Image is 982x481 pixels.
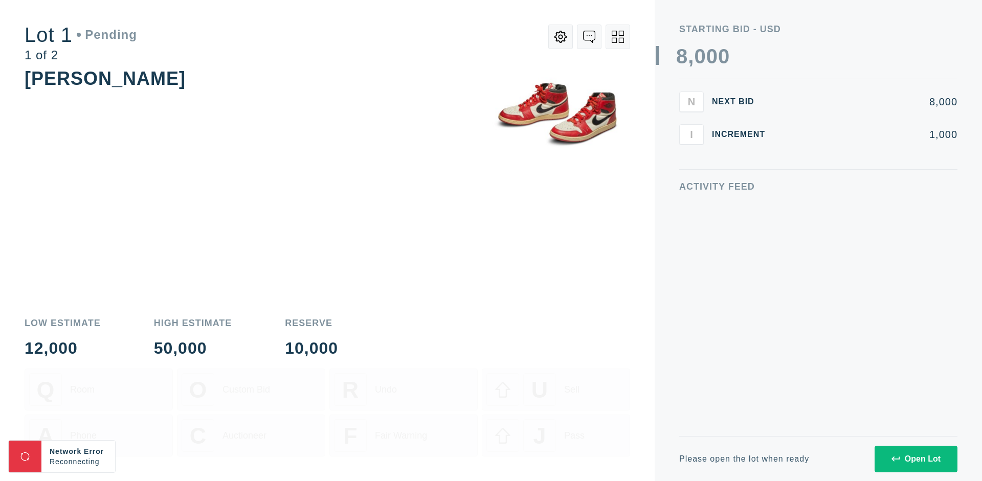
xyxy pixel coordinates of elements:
[25,68,186,89] div: [PERSON_NAME]
[891,454,941,464] div: Open Lot
[712,98,773,106] div: Next Bid
[676,46,688,66] div: 8
[50,446,107,456] div: Network Error
[154,318,232,328] div: High Estimate
[688,96,695,107] span: N
[712,130,773,139] div: Increment
[25,318,101,328] div: Low Estimate
[706,46,718,66] div: 0
[25,340,101,356] div: 12,000
[25,25,137,45] div: Lot 1
[782,97,957,107] div: 8,000
[690,128,693,140] span: I
[694,46,706,66] div: 0
[285,318,338,328] div: Reserve
[679,124,704,145] button: I
[679,91,704,112] button: N
[77,29,137,41] div: Pending
[679,182,957,191] div: Activity Feed
[154,340,232,356] div: 50,000
[679,25,957,34] div: Starting Bid - USD
[782,129,957,140] div: 1,000
[285,340,338,356] div: 10,000
[688,46,694,250] div: ,
[718,46,730,66] div: 0
[875,446,957,472] button: Open Lot
[679,455,809,463] div: Please open the lot when ready
[25,49,137,61] div: 1 of 2
[50,456,107,467] div: Reconnecting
